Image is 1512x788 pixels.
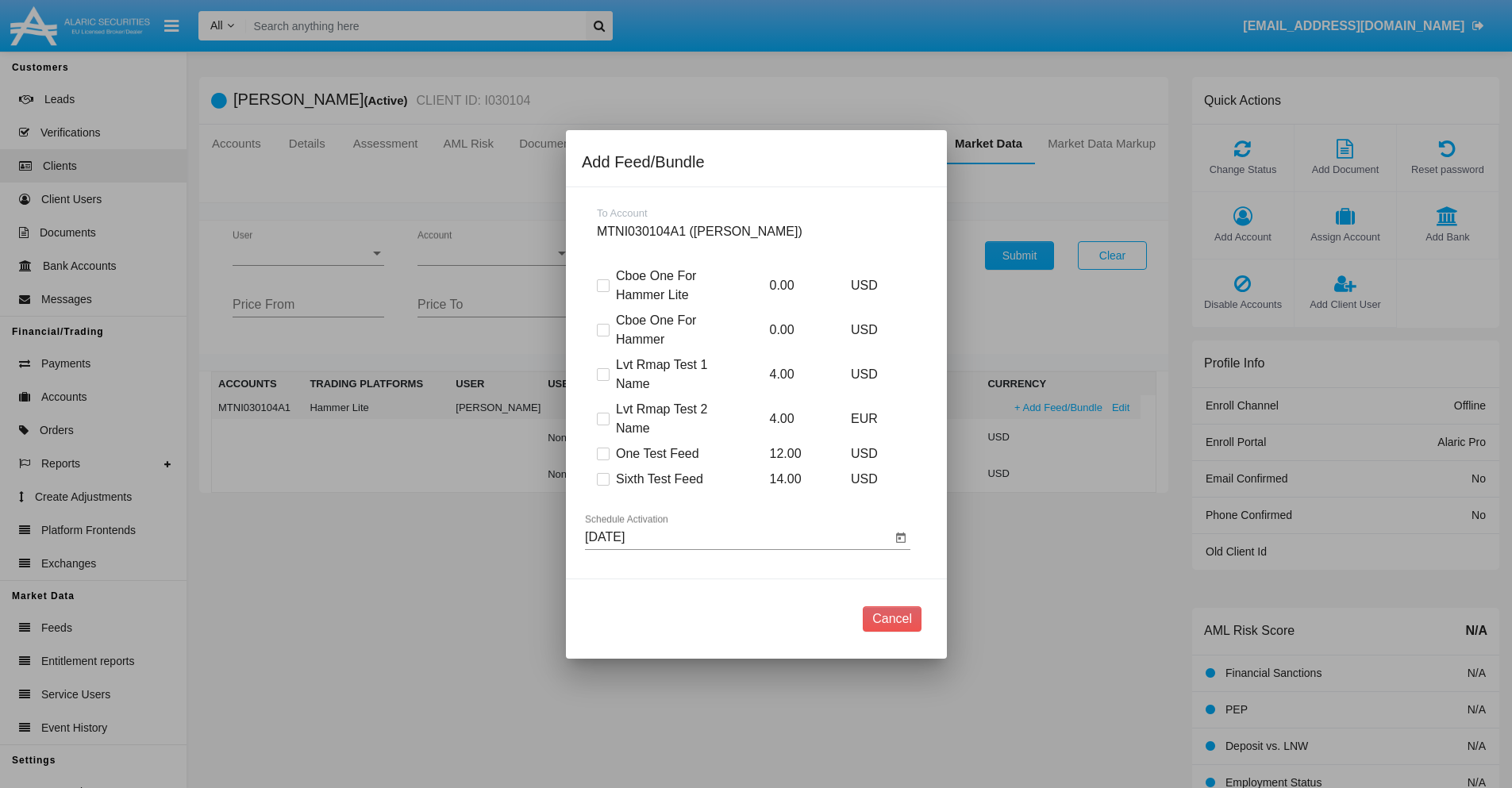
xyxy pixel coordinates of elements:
span: Lvt Rmap Test 2 Name [616,400,736,438]
span: Cboe One For Hammer Lite [616,267,736,305]
div: Add Feed/Bundle [582,149,931,175]
span: Sixth Test Feed [616,470,703,489]
p: USD [839,365,910,384]
p: USD [839,276,910,295]
p: 0.00 [757,321,829,340]
span: One Test Feed [616,444,699,463]
button: Open calendar [891,528,910,547]
p: EUR [839,409,910,429]
span: MTNI030104A1 ([PERSON_NAME]) [597,225,802,238]
p: USD [839,444,910,463]
p: 14.00 [757,470,829,489]
p: 0.00 [757,276,829,295]
p: 12.00 [757,444,829,463]
span: Lvt Rmap Test 1 Name [616,356,736,394]
span: To Account [597,207,648,219]
p: 4.00 [757,365,829,384]
p: 4.00 [757,409,829,429]
span: Cboe One For Hammer [616,311,736,349]
p: USD [839,470,910,489]
button: Cancel [863,606,921,632]
p: USD [839,321,910,340]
